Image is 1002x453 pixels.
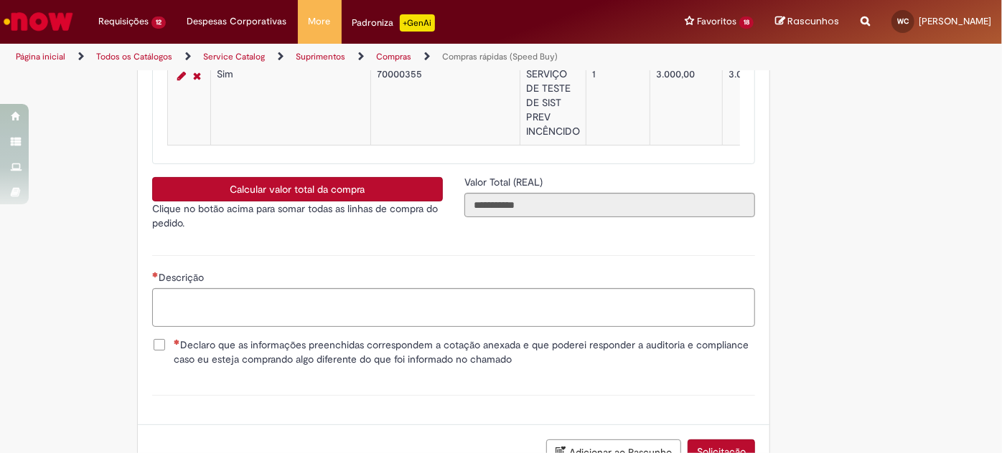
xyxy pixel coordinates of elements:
a: Compras rápidas (Speed Buy) [442,51,558,62]
span: [PERSON_NAME] [919,15,991,27]
td: 70000355 [370,62,520,146]
span: Descrição [159,271,207,284]
a: Rascunhos [775,15,839,29]
button: Calcular valor total da compra [152,177,443,201]
p: Clique no botão acima para somar todas as linhas de compra do pedido. [152,201,443,230]
a: Página inicial [16,51,65,62]
span: Rascunhos [787,14,839,28]
input: Valor Total (REAL) [464,193,755,217]
td: 1 [586,62,650,146]
div: Padroniza [352,14,435,32]
a: Remover linha 1 [189,67,205,85]
a: Editar Linha 1 [174,67,189,85]
img: ServiceNow [1,7,75,36]
a: Todos os Catálogos [96,51,172,62]
span: Necessários [174,339,180,345]
span: Requisições [98,14,149,29]
span: 12 [151,16,166,29]
span: Necessários [152,272,159,277]
a: Service Catalog [203,51,265,62]
td: Sim [210,62,370,146]
span: WC [897,16,909,26]
a: Suprimentos [296,51,345,62]
a: Compras [376,51,411,62]
label: Somente leitura - Valor Total (REAL) [464,175,546,189]
textarea: Descrição [152,288,755,326]
span: 18 [739,16,754,29]
span: Somente leitura - Valor Total (REAL) [464,176,546,189]
td: 3.000,00 [650,62,722,146]
p: +GenAi [400,14,435,32]
span: More [309,14,331,29]
span: Declaro que as informações preenchidas correspondem a cotação anexada e que poderei responder a a... [174,338,755,366]
span: Favoritos [697,14,736,29]
td: 3.000,00 [722,62,814,146]
td: SERVIÇO DE TESTE DE SIST PREV INCÊNCIDO [520,62,586,146]
span: Despesas Corporativas [187,14,287,29]
ul: Trilhas de página [11,44,657,70]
